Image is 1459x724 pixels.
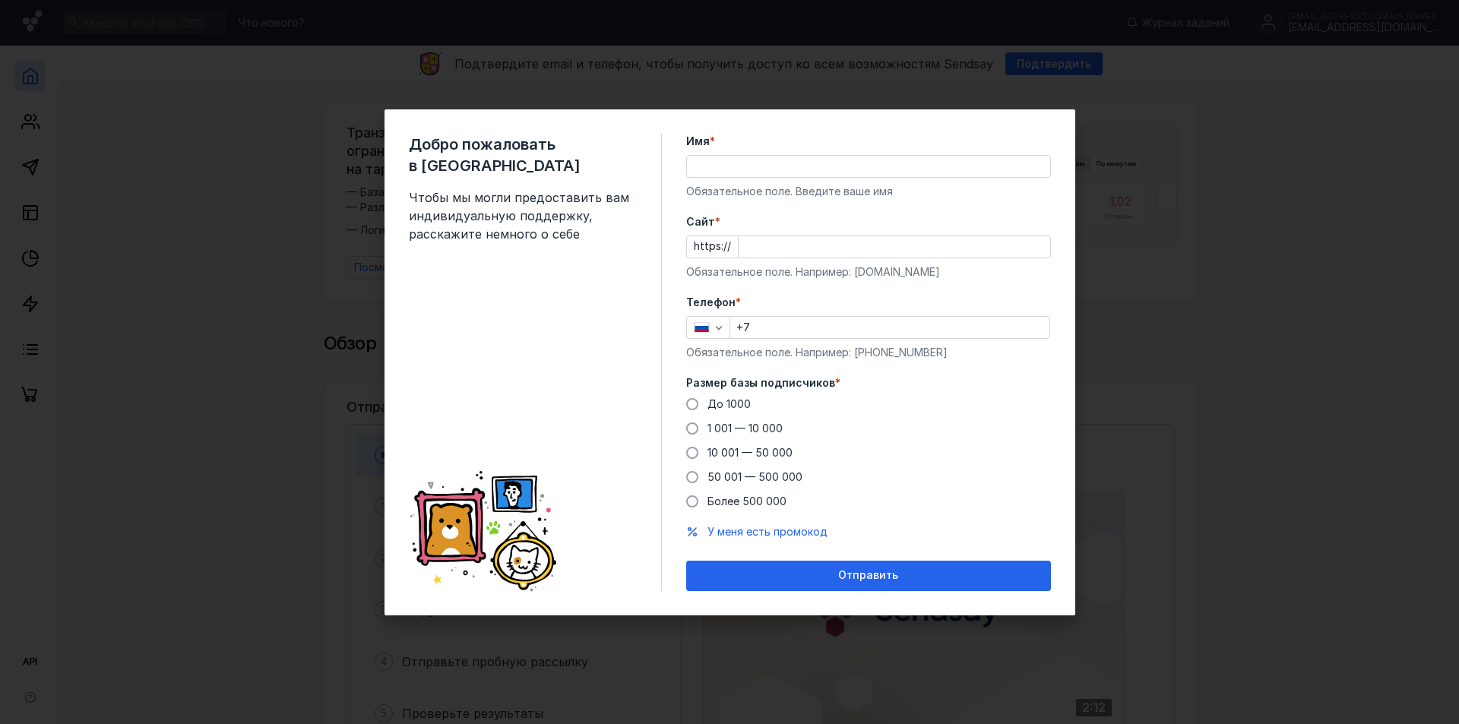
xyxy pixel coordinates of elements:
[838,569,898,582] span: Отправить
[686,375,835,390] span: Размер базы подписчиков
[707,525,828,538] span: У меня есть промокод
[686,214,715,229] span: Cайт
[686,264,1051,280] div: Обязательное поле. Например: [DOMAIN_NAME]
[707,524,828,539] button: У меня есть промокод
[707,470,802,483] span: 50 001 — 500 000
[707,422,783,435] span: 1 001 — 10 000
[686,561,1051,591] button: Отправить
[707,446,793,459] span: 10 001 — 50 000
[686,184,1051,199] div: Обязательное поле. Введите ваше имя
[686,345,1051,360] div: Обязательное поле. Например: [PHONE_NUMBER]
[409,134,637,176] span: Добро пожаловать в [GEOGRAPHIC_DATA]
[686,134,710,149] span: Имя
[686,295,736,310] span: Телефон
[409,188,637,243] span: Чтобы мы могли предоставить вам индивидуальную поддержку, расскажите немного о себе
[707,495,786,507] span: Более 500 000
[707,397,751,410] span: До 1000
